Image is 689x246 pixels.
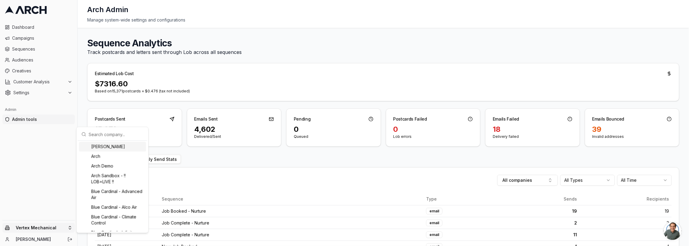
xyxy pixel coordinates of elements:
[79,187,146,202] div: Blue Cardinal - Advanced Air
[79,151,146,161] div: Arch
[79,212,146,228] div: Blue Cardinal - Climate Control
[78,141,147,231] div: Suggestions
[89,128,144,140] input: Search company...
[79,161,146,171] div: Arch Demo
[79,202,146,212] div: Blue Cardinal - Alco Air
[79,228,146,244] div: Blue Cardinal - Infinity [US_STATE] Air
[79,171,146,187] div: Arch Sandbox - !! LOB=LIVE !!
[79,142,146,151] div: [PERSON_NAME]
